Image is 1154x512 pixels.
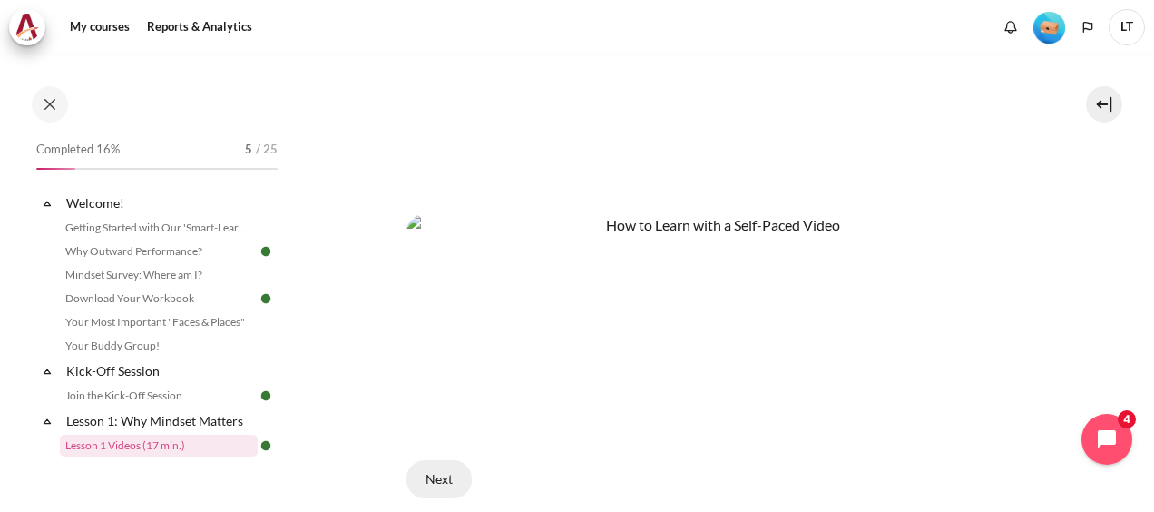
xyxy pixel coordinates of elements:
div: 16% [36,168,75,170]
img: Done [258,290,274,307]
a: Lesson 1 Videos (17 min.) [60,435,258,457]
span: Collapse [38,194,56,212]
img: Done [258,438,274,454]
span: 5 [245,141,252,159]
img: Level #1 [1033,12,1065,44]
a: User menu [1109,9,1145,45]
a: Welcome! [64,191,258,215]
a: Lesson 1 Summary [60,458,258,480]
a: Your Buddy Group! [60,335,258,357]
button: Languages [1074,14,1101,41]
a: Join the Kick-Off Session [60,385,258,407]
span: Completed 16% [36,141,120,159]
span: LT [1109,9,1145,45]
span: Collapse [38,362,56,380]
span: / 25 [256,141,278,159]
a: Mindset Survey: Where am I? [60,264,258,286]
a: Kick-Off Session [64,359,258,383]
button: Next [406,460,472,498]
a: Architeck Architeck [9,9,54,45]
img: Done [258,388,274,404]
a: Download Your Workbook [60,288,258,310]
img: Done [258,243,274,260]
div: Show notification window with no new notifications [997,14,1024,41]
img: Architeck [15,14,40,41]
a: Reports & Analytics [141,9,259,45]
a: Level #1 [1026,10,1072,44]
a: Getting Started with Our 'Smart-Learning' Platform [60,217,258,239]
img: How to Learn with a Self-Paced Video [406,214,1025,418]
a: My courses [64,9,136,45]
div: Level #1 [1033,10,1065,44]
span: Collapse [38,412,56,430]
a: Why Outward Performance? [60,241,258,262]
a: Lesson 1: Why Mindset Matters [64,409,258,433]
a: Your Most Important "Faces & Places" [60,311,258,333]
